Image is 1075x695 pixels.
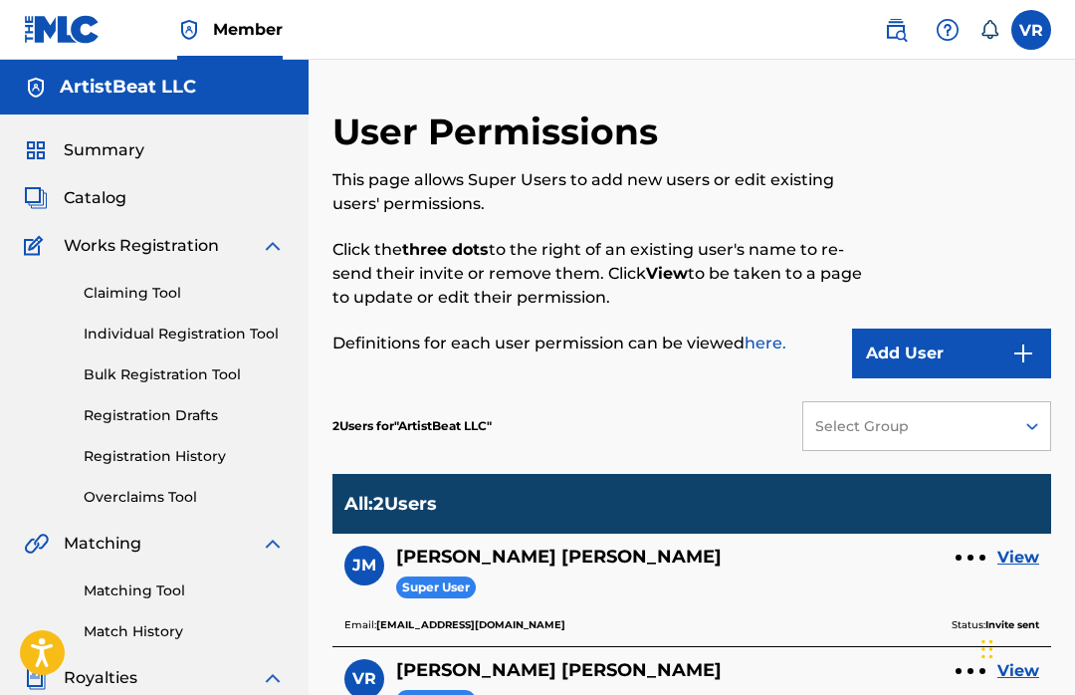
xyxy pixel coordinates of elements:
a: Public Search [876,10,916,50]
div: User Menu [1011,10,1051,50]
b: [EMAIL_ADDRESS][DOMAIN_NAME] [376,618,565,631]
span: Matching [64,532,141,556]
img: 9d2ae6d4665cec9f34b9.svg [1011,342,1035,365]
iframe: Chat Widget [975,599,1075,695]
p: All : 2 Users [344,493,437,515]
a: Individual Registration Tool [84,324,285,345]
a: Match History [84,621,285,642]
span: Member [213,18,283,41]
img: MLC Logo [24,15,101,44]
div: Drag [981,619,993,679]
span: VR [352,667,376,691]
img: Summary [24,138,48,162]
a: here. [745,334,786,352]
img: search [884,18,908,42]
a: CatalogCatalog [24,186,126,210]
h2: User Permissions [332,110,668,154]
strong: View [646,264,688,283]
img: Matching [24,532,49,556]
a: Matching Tool [84,580,285,601]
p: Email: [344,616,565,634]
h5: Vincent Rao [396,659,722,682]
a: Registration History [84,446,285,467]
div: Help [928,10,967,50]
p: Definitions for each user permission can be viewed [332,332,866,355]
a: SummarySummary [24,138,144,162]
img: Catalog [24,186,48,210]
a: Claiming Tool [84,283,285,304]
a: Overclaims Tool [84,487,285,508]
span: Summary [64,138,144,162]
iframe: Resource Center [1019,427,1075,587]
a: Registration Drafts [84,405,285,426]
img: expand [261,666,285,690]
div: Notifications [979,20,999,40]
p: Click the to the right of an existing user's name to re-send their invite or remove them. Click t... [332,238,866,310]
span: Super User [396,577,476,599]
strong: three dots [402,240,489,259]
span: 2 Users for [332,418,394,433]
img: Works Registration [24,234,50,258]
span: Royalties [64,666,137,690]
button: Add User [852,329,1051,378]
span: Works Registration [64,234,219,258]
img: help [936,18,960,42]
a: View [997,546,1039,570]
a: Bulk Registration Tool [84,364,285,385]
span: JM [352,554,376,578]
span: ArtistBeat LLC [394,418,492,433]
img: expand [261,234,285,258]
img: Royalties [24,666,48,690]
img: Top Rightsholder [177,18,201,42]
h5: ArtistBeat LLC [60,76,196,99]
img: Accounts [24,76,48,100]
div: Select Group [815,416,1000,437]
h5: Joseph Mangan [396,546,722,569]
p: Status: [952,616,1039,634]
span: Catalog [64,186,126,210]
img: expand [261,532,285,556]
p: This page allows Super Users to add new users or edit existing users' permissions. [332,168,866,216]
